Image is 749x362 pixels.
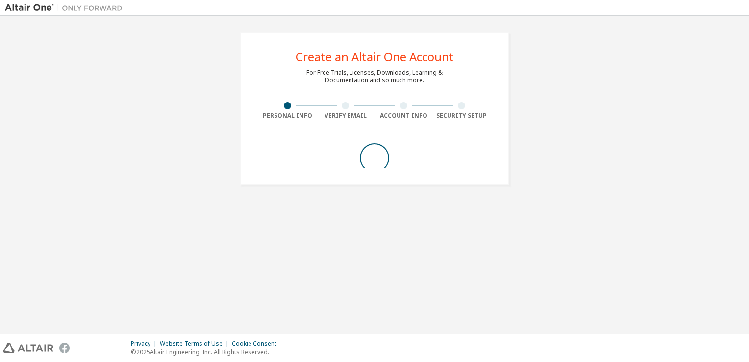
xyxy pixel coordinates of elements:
div: Privacy [131,340,160,348]
div: Website Terms of Use [160,340,232,348]
div: Verify Email [317,112,375,120]
div: For Free Trials, Licenses, Downloads, Learning & Documentation and so much more. [306,69,443,84]
img: altair_logo.svg [3,343,53,353]
div: Account Info [374,112,433,120]
img: facebook.svg [59,343,70,353]
img: Altair One [5,3,127,13]
div: Create an Altair One Account [296,51,454,63]
div: Cookie Consent [232,340,282,348]
div: Security Setup [433,112,491,120]
p: © 2025 Altair Engineering, Inc. All Rights Reserved. [131,348,282,356]
div: Personal Info [258,112,317,120]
